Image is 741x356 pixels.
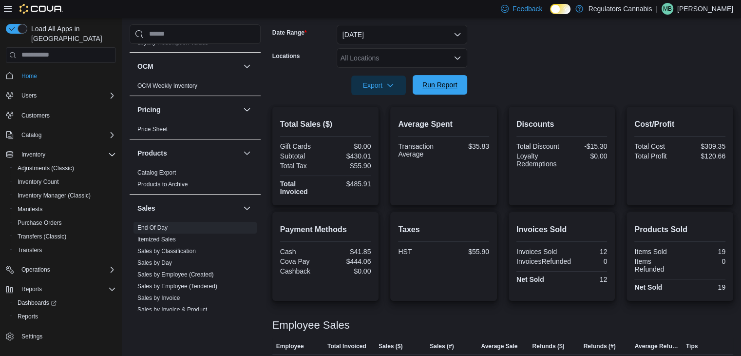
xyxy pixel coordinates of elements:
span: Export [357,76,400,95]
div: Gift Cards [280,142,323,150]
div: Subtotal [280,152,323,160]
button: [DATE] [337,25,467,44]
button: Reports [18,283,46,295]
span: Reports [14,311,116,322]
strong: Net Sold [516,276,544,283]
button: Operations [2,263,120,277]
h2: Products Sold [634,224,725,236]
button: Inventory Manager (Classic) [10,189,120,202]
span: Sales ($) [379,342,402,350]
span: Reports [18,313,38,320]
span: Sales (#) [430,342,454,350]
span: Refunds (#) [584,342,616,350]
span: Home [21,72,37,80]
a: OCM Weekly Inventory [137,82,197,89]
div: $35.83 [446,142,489,150]
a: Itemized Sales [137,236,176,243]
div: $0.00 [564,152,607,160]
span: Inventory Manager (Classic) [14,190,116,201]
button: Purchase Orders [10,216,120,230]
a: Inventory Manager (Classic) [14,190,95,201]
button: Transfers [10,243,120,257]
a: Sales by Invoice & Product [137,306,207,313]
button: Reports [2,282,120,296]
span: Sales by Invoice & Product [137,306,207,314]
button: Users [18,90,40,101]
a: Transfers [14,244,46,256]
button: Manifests [10,202,120,216]
a: Products to Archive [137,181,188,188]
a: Purchase Orders [14,217,66,229]
a: Sales by Invoice [137,295,180,301]
span: Catalog Export [137,169,176,177]
div: OCM [130,80,261,96]
button: Users [2,89,120,102]
label: Locations [272,52,300,60]
span: Reports [18,283,116,295]
span: Purchase Orders [18,219,62,227]
a: Inventory Count [14,176,63,188]
div: Total Cost [634,142,678,150]
span: MB [663,3,672,15]
button: OCM [137,61,239,71]
div: Loyalty Redemptions [516,152,560,168]
span: Manifests [18,205,42,213]
a: Settings [18,331,46,342]
div: InvoicesRefunded [516,257,571,265]
span: Adjustments (Classic) [18,164,74,172]
button: Catalog [2,128,120,142]
span: Settings [18,330,116,342]
div: $485.91 [327,180,371,188]
div: Transaction Average [398,142,441,158]
span: Transfers [14,244,116,256]
button: Pricing [241,104,253,116]
div: Cash [280,248,323,256]
div: Total Profit [634,152,678,160]
button: Inventory Count [10,175,120,189]
span: Price Sheet [137,125,168,133]
span: Transfers (Classic) [14,231,116,242]
span: Home [18,70,116,82]
button: Products [137,148,239,158]
img: Cova [19,4,63,14]
div: Mike Biron [662,3,673,15]
div: HST [398,248,441,256]
span: Inventory [21,151,45,158]
div: Pricing [130,123,261,139]
h2: Average Spent [398,119,489,130]
div: 19 [682,248,725,256]
h2: Discounts [516,119,608,130]
span: End Of Day [137,224,168,232]
button: Pricing [137,105,239,115]
a: Transfers (Classic) [14,231,70,242]
a: Customers [18,110,54,121]
div: $55.90 [446,248,489,256]
div: $55.90 [327,162,371,170]
button: Settings [2,329,120,343]
span: Products to Archive [137,180,188,188]
span: Sales by Employee (Tendered) [137,282,217,290]
a: Sales by Day [137,259,172,266]
h2: Invoices Sold [516,224,608,236]
button: OCM [241,60,253,72]
button: Sales [137,203,239,213]
strong: Total Invoiced [280,180,308,196]
span: OCM Weekly Inventory [137,82,197,90]
span: Manifests [14,203,116,215]
a: Dashboards [10,296,120,310]
a: Manifests [14,203,46,215]
button: Home [2,69,120,83]
div: Invoices Sold [516,248,560,256]
h3: Sales [137,203,155,213]
h3: Products [137,148,167,158]
div: $41.85 [327,248,371,256]
button: Export [351,76,406,95]
span: Users [21,92,37,99]
a: Sales by Employee (Created) [137,271,214,278]
p: [PERSON_NAME] [677,3,733,15]
button: Inventory [2,148,120,161]
div: Total Tax [280,162,323,170]
button: Catalog [18,129,45,141]
button: Operations [18,264,54,276]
